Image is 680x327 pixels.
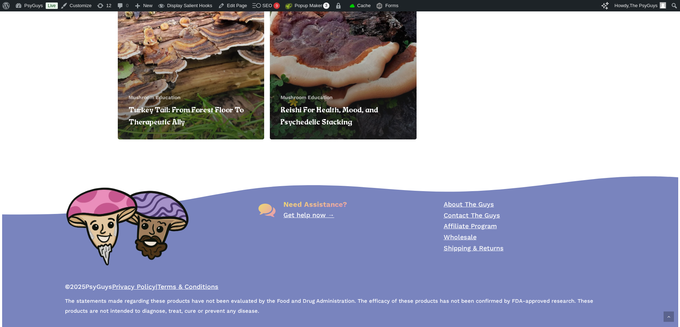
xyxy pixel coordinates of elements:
[65,298,593,316] span: The statements made regarding these products have not been evaluated by the Food and Drug Adminis...
[444,222,497,230] a: Affiliate Program
[283,200,347,209] span: Need Assistance?
[157,283,218,290] a: Terms & Conditions
[283,211,334,219] a: Get help now →
[281,94,333,101] a: Mushroom Education
[664,312,674,322] a: Back to top
[660,2,666,9] img: Avatar photo
[46,2,58,9] a: Live
[444,211,500,219] a: Contact The Guys
[70,283,85,290] span: 2025
[323,2,329,9] span: 3
[630,3,658,8] span: The PsyGuys
[444,233,477,241] a: Wholesale
[273,2,280,9] div: 9
[444,200,494,208] a: About The Guys
[129,94,181,101] a: Mushroom Education
[65,283,218,292] span: PsyGuys |
[65,283,70,290] b: ©
[444,244,504,252] a: Shipping & Returns
[65,179,190,273] img: PsyGuys Heads Logo
[112,283,156,290] a: Privacy Policy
